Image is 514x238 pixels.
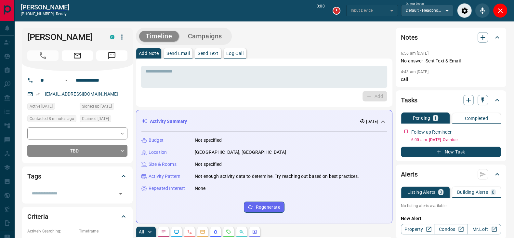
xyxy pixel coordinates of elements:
svg: Calls [187,229,192,234]
span: Signed up [DATE] [82,103,112,110]
span: Call [27,50,59,61]
h2: Tasks [401,95,417,105]
p: Completed [465,116,488,121]
button: New Task [401,147,501,157]
p: [GEOGRAPHIC_DATA], [GEOGRAPHIC_DATA] [195,149,286,156]
p: All [139,230,144,234]
p: 0 [492,190,494,194]
a: Condos [434,224,468,234]
svg: Opportunities [239,229,244,234]
p: Listing Alerts [407,190,436,194]
div: Mon Oct 13 2025 [27,115,76,124]
svg: Emails [200,229,205,234]
svg: Listing Alerts [213,229,218,234]
h2: Tags [27,171,41,181]
p: No listing alerts available [401,203,501,209]
h2: Criteria [27,211,48,222]
div: Sun Oct 12 2025 [27,103,76,112]
svg: Requests [226,229,231,234]
span: Contacted 8 minutes ago [30,115,74,122]
div: Criteria [27,209,127,224]
span: Email [62,50,93,61]
a: [PERSON_NAME] [21,3,69,11]
div: condos.ca [110,35,114,39]
p: Location [149,149,167,156]
p: 4:43 am [DATE] [401,70,428,74]
button: Campaigns [181,31,229,42]
p: Timeframe: [79,228,127,234]
p: Actively Searching: [27,228,76,234]
p: 1 [434,116,437,120]
button: Open [116,189,125,198]
span: Claimed [DATE] [82,115,109,122]
p: [DATE] [366,119,378,125]
p: Size & Rooms [149,161,177,168]
p: Add Note [139,51,159,56]
div: Sun Oct 12 2025 [80,115,127,124]
p: No answer- Sent Text & Email [401,58,501,64]
div: Activity Summary[DATE] [141,115,387,127]
svg: Notes [161,229,166,234]
p: Building Alerts [457,190,488,194]
div: TBD [27,145,127,157]
button: Timeline [139,31,179,42]
div: Tags [27,168,127,184]
p: New Alert: [401,215,501,222]
p: Log Call [226,51,244,56]
span: Active [DATE] [30,103,53,110]
p: 0:00 [317,3,324,18]
div: Close [493,3,507,18]
svg: Email Verified [36,92,40,97]
svg: Agent Actions [252,229,257,234]
p: 6:56 am [DATE] [401,51,428,56]
p: Activity Summary [150,118,187,125]
p: Not specified [195,161,222,168]
p: 0 [440,190,442,194]
p: Activity Pattern [149,173,180,180]
button: Regenerate [244,202,284,213]
p: 6:00 a.m. [DATE] - Overdue [411,137,501,143]
p: [PHONE_NUMBER] - [21,11,69,17]
h1: [PERSON_NAME] [27,32,100,42]
p: Not specified [195,137,222,144]
a: Mr.Loft [468,224,501,234]
h2: Alerts [401,169,418,179]
a: Property [401,224,434,234]
div: Notes [401,30,501,45]
p: Send Text [198,51,218,56]
span: ready [56,12,67,16]
p: None [195,185,206,192]
h2: Notes [401,32,418,43]
div: Sun Oct 12 2025 [80,103,127,112]
p: Budget [149,137,164,144]
div: Audio Settings [457,3,472,18]
p: Send Email [166,51,190,56]
span: Message [96,50,127,61]
button: Open [62,76,70,84]
p: Repeated Interest [149,185,185,192]
p: call [401,76,501,83]
div: Mute [475,3,490,18]
div: Alerts [401,166,501,182]
a: [EMAIL_ADDRESS][DOMAIN_NAME] [45,91,118,97]
div: Default - Headphones (USB Audio Device) [401,5,453,16]
div: Tasks [401,92,501,108]
p: Follow up Reminder [411,129,452,136]
label: Output Device [406,2,424,6]
p: Pending [413,116,430,120]
svg: Lead Browsing Activity [174,229,179,234]
p: Not enough activity data to determine. Try reaching out based on best practices. [195,173,359,180]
